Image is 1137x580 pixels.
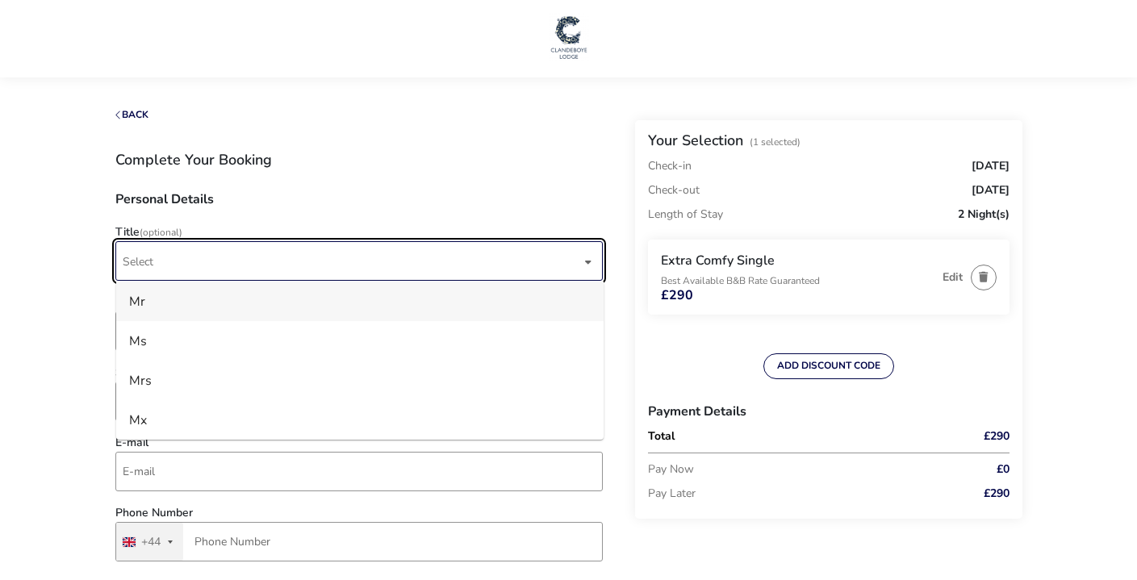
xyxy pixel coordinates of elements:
[648,392,1010,431] h3: Payment Details
[116,282,604,321] li: [object Object]
[115,522,603,561] input: Phone Number
[750,136,800,148] span: (1 Selected)
[140,226,182,239] span: (Optional)
[115,227,182,238] label: Title
[648,202,723,227] p: Length of Stay
[115,297,172,308] label: First Name
[115,507,193,519] label: Phone Number
[116,361,604,400] li: [object Object]
[584,246,592,277] div: dropdown trigger
[648,131,743,150] h2: Your Selection
[984,488,1010,499] span: £290
[115,382,603,421] input: surname
[129,368,152,394] div: Mrs
[661,276,934,286] p: Best Available B&B Rate Guaranteed
[115,367,162,378] label: Surname
[115,193,603,219] h3: Personal Details
[115,152,603,167] h1: Complete Your Booking
[115,452,603,491] input: email
[943,271,963,283] button: Edit
[958,209,1010,220] span: 2 Night(s)
[129,328,147,354] div: Ms
[648,161,692,172] p: Check-in
[115,110,148,120] button: Back
[129,407,147,433] div: Mx
[972,161,1010,172] span: [DATE]
[141,536,161,548] div: +44
[115,311,603,351] input: firstName
[129,289,145,315] div: Mr
[648,457,937,482] p: Pay Now
[116,321,604,361] li: [object Object]
[972,185,1010,196] span: [DATE]
[648,482,937,506] p: Pay Later
[763,353,894,379] button: ADD DISCOUNT CODE
[648,431,937,442] p: Total
[116,400,604,440] li: [object Object]
[997,464,1010,475] span: £0
[549,13,589,61] img: Main Website
[984,431,1010,442] span: £290
[123,242,581,280] span: Select
[116,523,183,561] button: Selected country
[115,437,148,449] label: E-mail
[648,178,700,202] p: Check-out
[123,254,153,269] span: Select
[661,289,693,302] span: £290
[661,252,934,269] h3: Extra Comfy Single
[115,254,603,269] p-dropdown: Title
